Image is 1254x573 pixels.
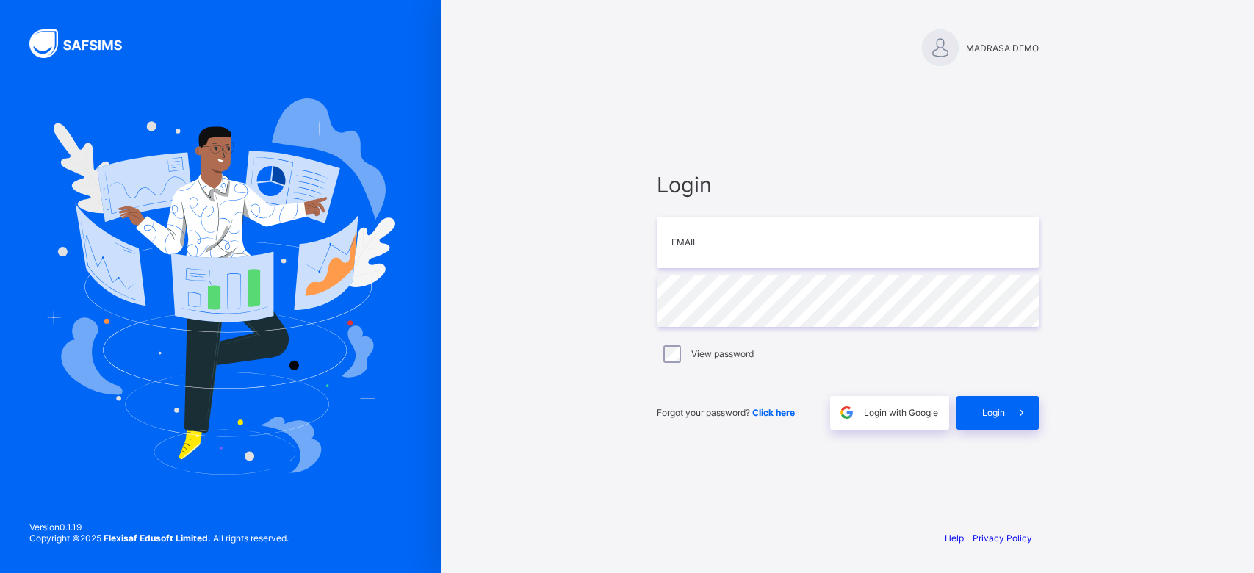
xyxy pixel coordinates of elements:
[29,533,289,544] span: Copyright © 2025 All rights reserved.
[752,407,795,418] a: Click here
[657,172,1039,198] span: Login
[966,43,1039,54] span: MADRASA DEMO
[945,533,964,544] a: Help
[691,348,754,359] label: View password
[982,407,1005,418] span: Login
[104,533,211,544] strong: Flexisaf Edusoft Limited.
[838,404,855,421] img: google.396cfc9801f0270233282035f929180a.svg
[973,533,1032,544] a: Privacy Policy
[29,522,289,533] span: Version 0.1.19
[46,98,395,475] img: Hero Image
[657,407,795,418] span: Forgot your password?
[29,29,140,58] img: SAFSIMS Logo
[864,407,938,418] span: Login with Google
